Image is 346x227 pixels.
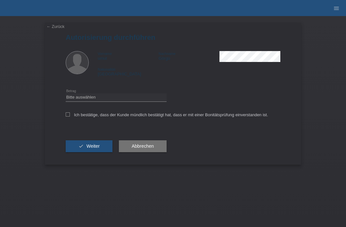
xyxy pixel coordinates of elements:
[66,33,280,41] h1: Autorisierung durchführen
[333,5,340,12] i: menu
[78,144,84,149] i: check
[66,112,268,117] label: Ich bestätige, dass der Kunde mündlich bestätigt hat, dass er mit einer Bonitätsprüfung einversta...
[46,24,64,29] a: ← Zurück
[98,67,115,71] span: Nationalität
[98,67,159,76] div: [GEOGRAPHIC_DATA]
[159,52,176,56] span: Nachname
[66,140,112,153] button: check Weiter
[98,51,159,61] div: umut
[98,52,112,56] span: Vorname
[330,6,343,10] a: menu
[132,144,154,149] span: Abbrechen
[119,140,167,153] button: Abbrechen
[86,144,100,149] span: Weiter
[159,51,219,61] div: Görgü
